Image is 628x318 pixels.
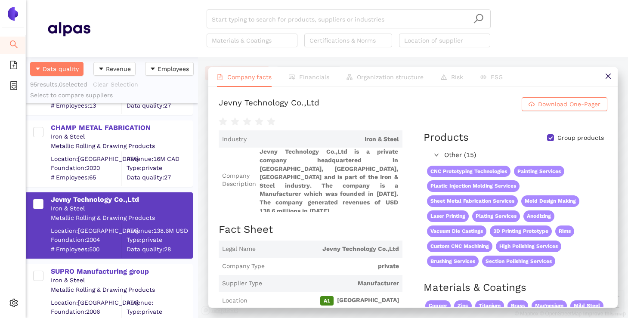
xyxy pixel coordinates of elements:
[482,256,555,267] span: Section Polishing Services
[427,195,518,207] span: Sheet Metal Fabrication Services
[441,74,447,80] span: warning
[424,148,606,162] div: Other (15)
[51,204,192,213] div: Iron & Steel
[289,74,295,80] span: fund-view
[424,281,607,295] h2: Materials & Coatings
[9,296,18,313] span: setting
[93,62,136,76] button: caret-downRevenue
[357,74,424,80] span: Organization structure
[598,67,618,86] button: close
[127,298,192,307] div: Revenue:
[251,296,399,306] span: [GEOGRAPHIC_DATA]
[554,134,607,142] span: Group products
[480,74,486,80] span: eye
[532,300,567,311] span: Magnesium
[424,130,469,145] div: Products
[127,245,192,253] span: Data quality: 28
[145,62,194,76] button: caret-downEmployees
[51,298,121,307] div: Location: [GEOGRAPHIC_DATA]
[219,97,319,111] div: Jevny Technology Co.,Ltd
[259,245,399,253] span: Jevny Technology Co.,Ltd
[47,18,90,40] img: Homepage
[51,214,192,222] div: Metallic Rolling & Drawing Products
[222,296,247,305] span: Location
[98,66,104,73] span: caret-down
[523,210,554,222] span: Anodizing
[127,226,192,235] div: Revenue: 138.6M USD
[346,74,353,80] span: apartment
[51,123,192,133] div: CHAMP METAL FABRICATION
[444,150,603,161] span: Other (15)
[127,101,192,110] span: Data quality: 27
[51,164,121,173] span: Foundation: 2020
[9,37,18,54] span: search
[522,97,607,111] button: cloud-downloadDownload One-Pager
[250,135,399,144] span: Iron & Steel
[427,166,510,177] span: CNC Prototyping Technologies
[30,91,194,100] div: Select to compare suppliers
[51,276,192,285] div: Iron & Steel
[490,225,552,237] span: 3D Printing Prototype
[217,74,223,80] span: file-text
[473,13,484,24] span: search
[570,300,603,311] span: Mild Steel
[9,78,18,96] span: container
[472,210,520,222] span: Plating Services
[427,241,492,252] span: Custom CNC Machining
[93,77,144,91] button: Clear Selection
[127,164,192,173] span: Type: private
[222,262,265,271] span: Company Type
[434,152,439,157] span: right
[127,308,192,316] span: Type: private
[507,300,528,311] span: Brass
[529,101,535,108] span: cloud-download
[454,300,472,311] span: Zinc
[51,267,192,276] div: SUPRO Manufacturing group
[427,180,520,192] span: Plastic Injection Molding Services
[51,133,192,141] div: Iron & Steel
[150,66,156,73] span: caret-down
[255,117,263,126] span: star
[427,210,469,222] span: Laser Printing
[491,74,503,80] span: ESG
[106,64,131,74] span: Revenue
[51,142,192,151] div: Metallic Rolling & Drawing Products
[451,74,463,80] span: Risk
[320,296,334,306] span: A1
[222,135,247,144] span: Industry
[127,236,192,244] span: Type: private
[227,74,272,80] span: Company facts
[260,148,399,212] span: Jevny Technology Co.,Ltd is a private company headquartered in [GEOGRAPHIC_DATA], [GEOGRAPHIC_DAT...
[266,279,399,288] span: Manufacturer
[231,117,239,126] span: star
[43,64,79,74] span: Data quality
[521,195,579,207] span: Mold Design Making
[219,117,227,126] span: star
[51,154,121,163] div: Location: [GEOGRAPHIC_DATA]
[30,62,84,76] button: caret-downData quality
[605,73,612,80] span: close
[475,300,504,311] span: Titanium
[127,173,192,182] span: Data quality: 27
[9,58,18,75] span: file-add
[299,74,329,80] span: Financials
[427,256,479,267] span: Brushing Services
[268,262,399,271] span: private
[30,81,87,88] span: 95 results, 0 selected
[51,101,121,110] span: # Employees: 13
[222,279,262,288] span: Supplier Type
[514,166,564,177] span: Painting Services
[427,225,486,237] span: Vacuum Die Castings
[158,64,189,74] span: Employees
[6,7,20,21] img: Logo
[35,66,41,73] span: caret-down
[51,195,192,204] div: Jevny Technology Co.,Ltd
[51,308,121,316] span: Foundation: 2006
[496,241,561,252] span: High Polishing Services
[127,154,192,163] div: Revenue: 16M CAD
[51,236,121,244] span: Foundation: 2004
[222,172,256,188] span: Company Description
[51,173,121,182] span: # Employees: 65
[243,117,251,126] span: star
[555,225,574,237] span: Rims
